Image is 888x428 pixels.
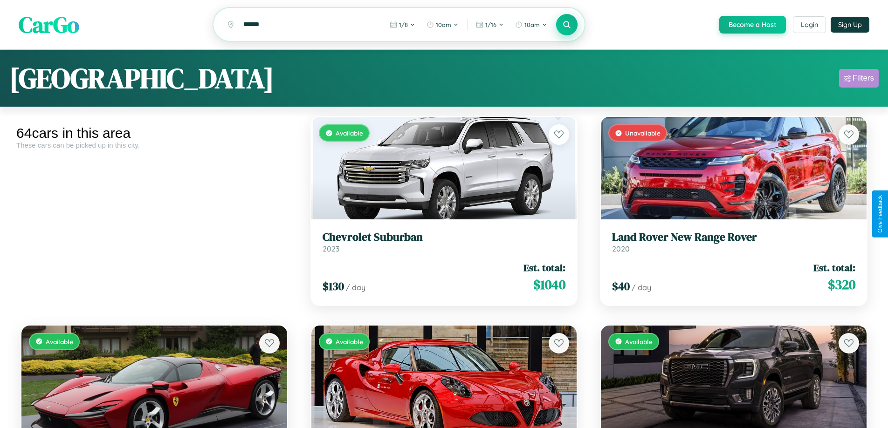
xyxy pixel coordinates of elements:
div: Give Feedback [877,195,883,233]
span: 10am [524,21,540,28]
button: 10am [422,17,463,32]
span: Unavailable [625,129,661,137]
span: 1 / 8 [399,21,408,28]
h3: Chevrolet Suburban [323,231,566,244]
div: These cars can be picked up in this city. [16,141,292,149]
h1: [GEOGRAPHIC_DATA] [9,59,274,97]
div: Filters [853,74,874,83]
span: / day [346,283,365,292]
span: $ 1040 [533,275,565,294]
span: Est. total: [523,261,565,274]
div: 64 cars in this area [16,125,292,141]
span: Available [625,338,653,346]
span: $ 130 [323,279,344,294]
span: CarGo [19,9,79,40]
a: Chevrolet Suburban2023 [323,231,566,253]
span: 10am [436,21,451,28]
span: 1 / 16 [485,21,496,28]
span: $ 40 [612,279,630,294]
button: 10am [510,17,552,32]
span: 2020 [612,244,630,253]
span: $ 320 [828,275,855,294]
button: Login [793,16,826,33]
span: Available [336,338,363,346]
h3: Land Rover New Range Rover [612,231,855,244]
button: Filters [839,69,879,88]
span: Available [46,338,73,346]
span: Available [336,129,363,137]
span: Est. total: [813,261,855,274]
a: Land Rover New Range Rover2020 [612,231,855,253]
button: Become a Host [719,16,786,34]
button: 1/16 [471,17,509,32]
button: Sign Up [831,17,869,33]
span: 2023 [323,244,339,253]
button: 1/8 [385,17,420,32]
span: / day [632,283,651,292]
